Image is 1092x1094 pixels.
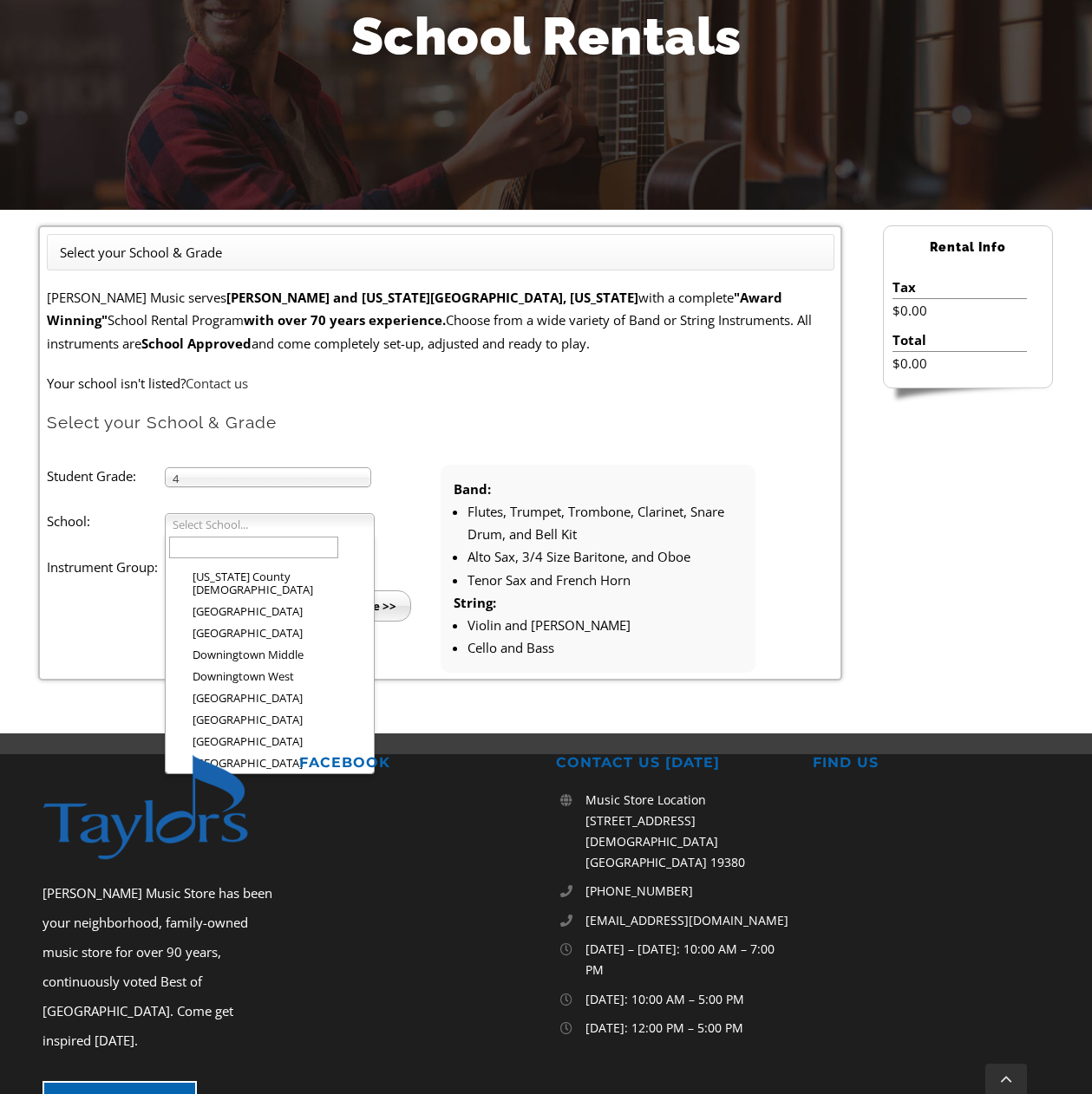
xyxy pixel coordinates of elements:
p: [PERSON_NAME] Music serves with a complete School Rental Program Choose from a wide variety of Ba... [47,286,834,355]
li: Violin and [PERSON_NAME] [468,614,742,636]
h2: CONTACT US [DATE] [556,754,793,772]
span: [PERSON_NAME] Music Store has been your neighborhood, family-owned music store for over 90 years,... [43,884,272,1049]
strong: School Approved [141,335,252,352]
p: Your school isn't listed? [47,372,834,394]
a: [EMAIL_ADDRESS][DOMAIN_NAME] [585,910,793,931]
li: Tax [893,276,1027,299]
h2: Select your School & Grade [47,412,834,433]
span: Select School... [173,514,351,535]
label: Student Grade: [47,465,165,487]
p: Music Store Location [STREET_ADDRESS][DEMOGRAPHIC_DATA] [GEOGRAPHIC_DATA] 19380 [585,790,793,872]
h2: FACEBOOK [299,754,536,772]
strong: [PERSON_NAME] and [US_STATE][GEOGRAPHIC_DATA], [US_STATE] [226,289,638,306]
img: footer-logo [43,754,279,861]
li: $0.00 [893,352,1027,374]
strong: with over 70 years experience. [244,311,446,329]
strong: String: [454,594,496,611]
label: Instrument Group: [47,556,165,578]
span: [EMAIL_ADDRESS][DOMAIN_NAME] [585,912,788,928]
li: Select your School & Grade [60,241,222,264]
h2: FIND US [813,754,1049,772]
li: [GEOGRAPHIC_DATA] [180,601,370,622]
li: Downingtown West [180,666,370,687]
p: [DATE]: 10:00 AM – 5:00 PM [585,989,793,1010]
label: School: [47,510,165,532]
h2: Rental Info [884,232,1052,263]
li: [GEOGRAPHIC_DATA] [180,622,370,644]
li: [US_STATE] County [DEMOGRAPHIC_DATA] [180,566,370,601]
li: [GEOGRAPHIC_DATA] [180,709,370,731]
li: [GEOGRAPHIC_DATA] [180,687,370,709]
li: [GEOGRAPHIC_DATA] [180,731,370,752]
strong: Band: [454,480,491,498]
p: [DATE] – [DATE]: 10:00 AM – 7:00 PM [585,939,793,980]
p: [DATE]: 12:00 PM – 5:00 PM [585,1018,793,1039]
li: Alto Sax, 3/4 Size Baritone, and Oboe [468,545,742,568]
li: Flutes, Trumpet, Trombone, Clarinet, Snare Drum, and Bell Kit [468,500,742,546]
span: 4 [173,468,348,489]
img: sidebar-footer.png [883,388,1053,404]
li: Downingtown Middle [180,644,370,666]
li: Total [893,329,1027,352]
a: [PHONE_NUMBER] [585,881,793,902]
li: Cello and Bass [468,636,742,659]
li: Tenor Sax and French Horn [468,569,742,591]
li: $0.00 [893,299,1027,322]
a: Contact us [186,374,248,392]
li: [GEOGRAPHIC_DATA] [180,752,370,774]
